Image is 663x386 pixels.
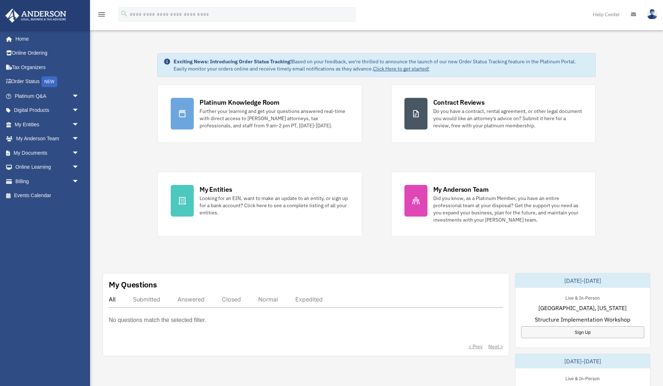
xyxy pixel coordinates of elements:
div: [DATE]-[DATE] [515,273,650,288]
div: Do you have a contract, rental agreement, or other legal document you would like an attorney's ad... [433,108,582,129]
div: Normal [258,296,278,303]
span: arrow_drop_down [72,146,86,160]
div: Live & In-Person [560,374,605,382]
a: My Anderson Team Did you know, as a Platinum Member, you have an entire professional team at your... [391,172,596,237]
span: Structure Implementation Workshop [535,315,630,324]
img: Anderson Advisors Platinum Portal [3,9,68,23]
a: Sign Up [521,326,644,338]
i: search [120,10,128,18]
span: arrow_drop_down [72,132,86,146]
div: Answered [178,296,205,303]
p: No questions match the selected filter. [109,315,206,325]
img: User Pic [647,9,658,19]
div: My Anderson Team [433,185,489,194]
a: My Documentsarrow_drop_down [5,146,90,160]
a: My Anderson Teamarrow_drop_down [5,132,90,146]
div: Platinum Knowledge Room [200,98,279,107]
a: Click Here to get started! [373,65,429,72]
span: arrow_drop_down [72,103,86,118]
div: Closed [222,296,241,303]
div: [DATE]-[DATE] [515,354,650,368]
div: All [109,296,116,303]
a: Billingarrow_drop_down [5,174,90,189]
div: Expedited [295,296,323,303]
div: Live & In-Person [560,294,605,301]
a: Tax Organizers [5,60,90,74]
div: Looking for an EIN, want to make an update to an entity, or sign up for a bank account? Click her... [200,195,349,216]
a: Contract Reviews Do you have a contract, rental agreement, or other legal document you would like... [391,85,596,143]
div: Contract Reviews [433,98,485,107]
a: Platinum Knowledge Room Further your learning and get your questions answered real-time with dire... [157,85,362,143]
span: arrow_drop_down [72,117,86,132]
div: Did you know, as a Platinum Member, you have an entire professional team at your disposal? Get th... [433,195,582,223]
div: My Questions [109,279,157,290]
a: Platinum Q&Aarrow_drop_down [5,89,90,103]
a: Home [5,32,86,46]
span: arrow_drop_down [72,89,86,104]
a: Online Ordering [5,46,90,60]
a: menu [97,13,106,19]
a: Digital Productsarrow_drop_down [5,103,90,118]
a: Online Learningarrow_drop_down [5,160,90,174]
div: My Entities [200,185,232,194]
strong: Exciting News: Introducing Order Status Tracking! [174,58,292,65]
div: Submitted [133,296,160,303]
a: My Entitiesarrow_drop_down [5,117,90,132]
span: arrow_drop_down [72,174,86,189]
div: Based on your feedback, we're thrilled to announce the launch of our new Order Status Tracking fe... [174,58,590,72]
div: NEW [41,76,57,87]
span: arrow_drop_down [72,160,86,175]
i: menu [97,10,106,19]
a: My Entities Looking for an EIN, want to make an update to an entity, or sign up for a bank accoun... [157,172,362,237]
a: Order StatusNEW [5,74,90,89]
div: Further your learning and get your questions answered real-time with direct access to [PERSON_NAM... [200,108,349,129]
span: [GEOGRAPHIC_DATA], [US_STATE] [538,304,627,312]
a: Events Calendar [5,189,90,203]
